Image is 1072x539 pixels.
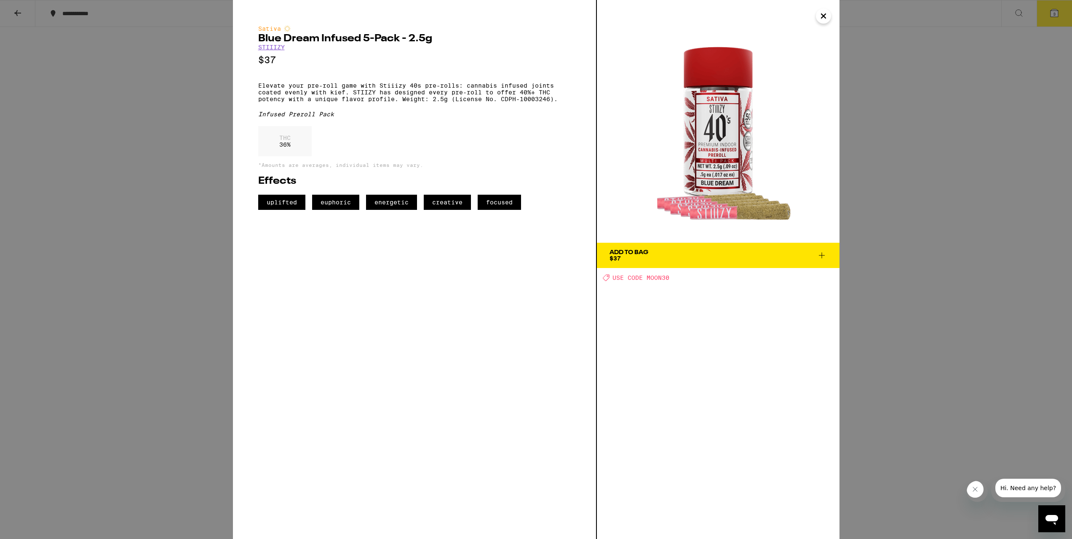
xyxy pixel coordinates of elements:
[610,255,621,262] span: $37
[258,162,571,168] p: *Amounts are averages, individual items may vary.
[279,134,291,141] p: THC
[258,34,571,44] h2: Blue Dream Infused 5-Pack - 2.5g
[258,82,571,102] p: Elevate your pre-roll game with Stiiizy 40s pre-rolls: cannabis infused joints coated evenly with...
[967,481,988,502] iframe: Close message
[258,111,571,118] div: Infused Preroll Pack
[284,25,291,32] img: sativaColor.svg
[816,8,831,24] button: Close
[424,195,471,210] span: creative
[258,126,312,156] div: 36 %
[597,243,839,268] button: Add To Bag$37
[991,479,1065,502] iframe: Message from company
[258,195,305,210] span: uplifted
[258,25,571,32] div: Sativa
[258,55,571,65] p: $37
[258,176,571,186] h2: Effects
[1038,505,1065,532] iframe: Button to launch messaging window
[366,195,417,210] span: energetic
[258,44,285,51] a: STIIIZY
[612,274,669,281] span: USE CODE MOON30
[312,195,359,210] span: euphoric
[610,249,648,255] div: Add To Bag
[478,195,521,210] span: focused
